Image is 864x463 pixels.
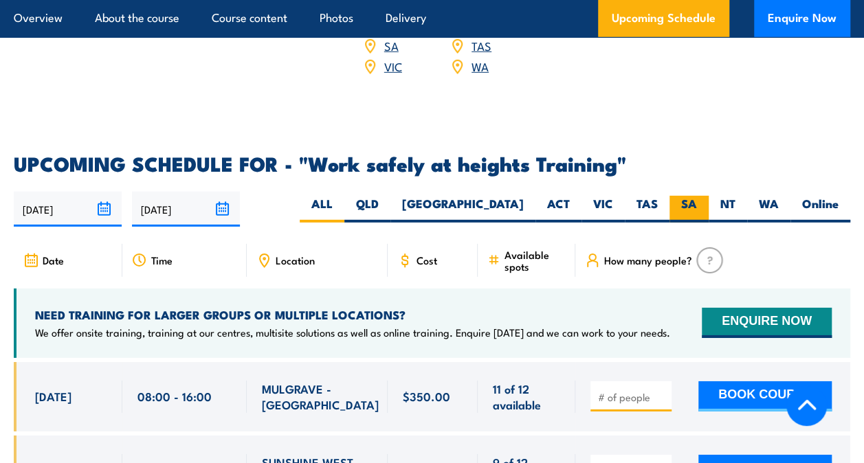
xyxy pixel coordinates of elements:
span: Date [43,254,64,266]
span: 08:00 - 16:00 [137,388,212,404]
p: We offer onsite training, training at our centres, multisite solutions as well as online training... [35,326,670,339]
span: 11 of 12 available [493,381,560,413]
h4: NEED TRAINING FOR LARGER GROUPS OR MULTIPLE LOCATIONS? [35,307,670,322]
span: Time [151,254,173,266]
span: Available spots [505,249,566,272]
input: To date [132,192,240,227]
label: ACT [535,196,581,223]
span: Cost [417,254,437,266]
button: ENQUIRE NOW [702,308,832,338]
label: Online [790,196,850,223]
a: TAS [472,37,491,54]
span: [DATE] [35,388,71,404]
span: How many people? [604,254,692,266]
button: BOOK COURSE [698,381,832,411]
label: NT [709,196,747,223]
label: VIC [581,196,625,223]
a: SA [384,37,399,54]
label: WA [747,196,790,223]
label: SA [669,196,709,223]
label: TAS [625,196,669,223]
input: From date [14,192,122,227]
h2: UPCOMING SCHEDULE FOR - "Work safely at heights Training" [14,154,850,172]
span: $350.00 [403,388,450,404]
input: # of people [598,390,667,404]
span: Location [276,254,315,266]
span: MULGRAVE - [GEOGRAPHIC_DATA] [262,381,379,413]
label: ALL [300,196,344,223]
a: VIC [384,58,402,74]
label: [GEOGRAPHIC_DATA] [390,196,535,223]
a: WA [472,58,489,74]
label: QLD [344,196,390,223]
